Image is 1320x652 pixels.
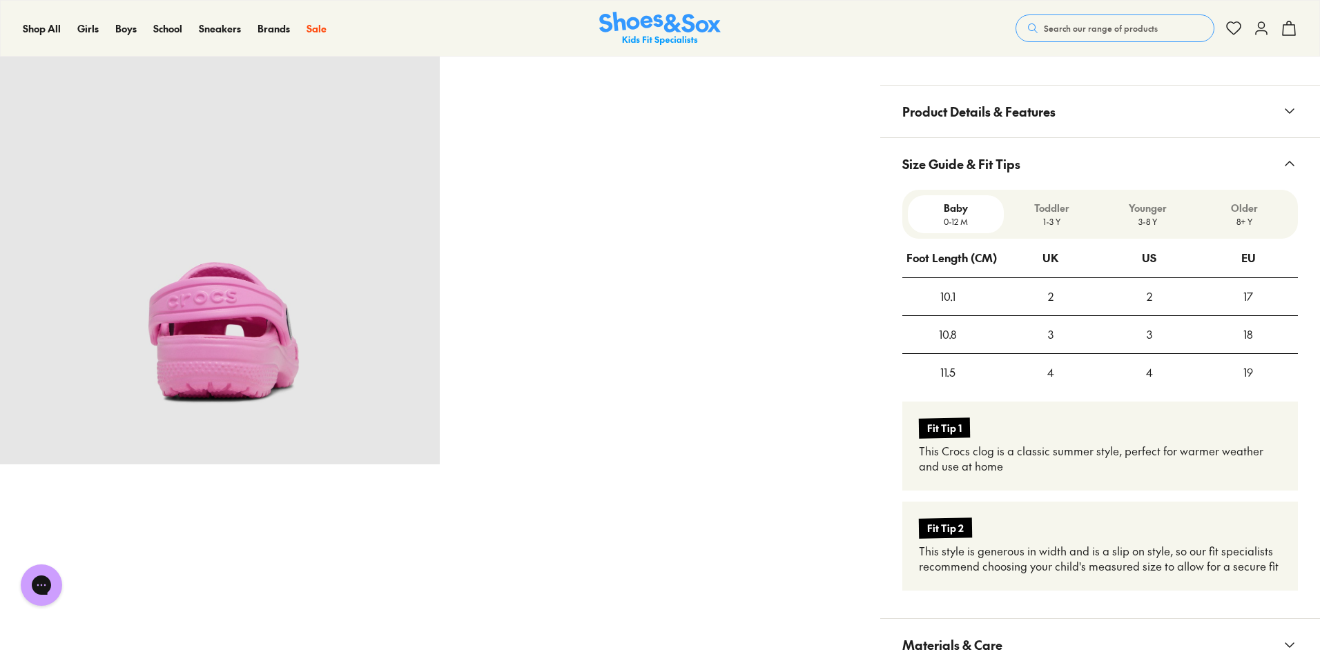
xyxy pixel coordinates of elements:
img: SNS_Logo_Responsive.svg [599,12,721,46]
button: Size Guide & Fit Tips [880,138,1320,190]
button: Product Details & Features [880,86,1320,137]
div: This style is generous in width and is a slip on style, so our fit specialists recommend choosing... [919,544,1281,574]
span: Product Details & Features [902,91,1056,132]
a: Sneakers [199,21,241,36]
span: Shop All [23,21,61,35]
div: 10.8 [902,316,994,353]
div: EU [1241,239,1256,277]
span: Sneakers [199,21,241,35]
a: Shop All [23,21,61,36]
p: Younger [1105,201,1190,215]
div: US [1142,239,1156,277]
span: Boys [115,21,137,35]
div: 4 [1001,354,1100,391]
div: Fit Tip 2 [918,518,971,539]
div: This Crocs clog is a classic summer style, perfect for warmer weather and use at home [919,444,1281,474]
div: 4 [1100,354,1198,391]
iframe: Gorgias live chat messenger [14,560,69,611]
div: Foot Length (CM) [906,239,997,277]
div: 3 [1100,316,1198,353]
button: Search our range of products [1016,14,1214,42]
div: 11.5 [902,354,994,391]
span: Girls [77,21,99,35]
div: UK [1042,239,1058,277]
span: Search our range of products [1044,22,1158,34]
a: Sale [307,21,327,36]
div: 2 [1001,278,1100,315]
a: Girls [77,21,99,36]
a: Boys [115,21,137,36]
p: Toddler [1009,201,1094,215]
p: 3-8 Y [1105,215,1190,228]
a: Brands [258,21,290,36]
div: 3 [1001,316,1100,353]
span: Sale [307,21,327,35]
p: 8+ Y [1202,215,1287,228]
p: 0-12 M [913,215,998,228]
span: Brands [258,21,290,35]
p: Baby [913,201,998,215]
div: 19 [1199,354,1298,391]
span: School [153,21,182,35]
div: Fit Tip 1 [918,418,969,439]
p: Older [1202,201,1287,215]
p: 1-3 Y [1009,215,1094,228]
div: 18 [1199,316,1298,353]
a: Shoes & Sox [599,12,721,46]
div: 10.1 [902,278,994,315]
iframe: Find in Store [902,55,1298,68]
div: 2 [1100,278,1198,315]
span: Size Guide & Fit Tips [902,144,1020,184]
div: 17 [1199,278,1298,315]
a: School [153,21,182,36]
